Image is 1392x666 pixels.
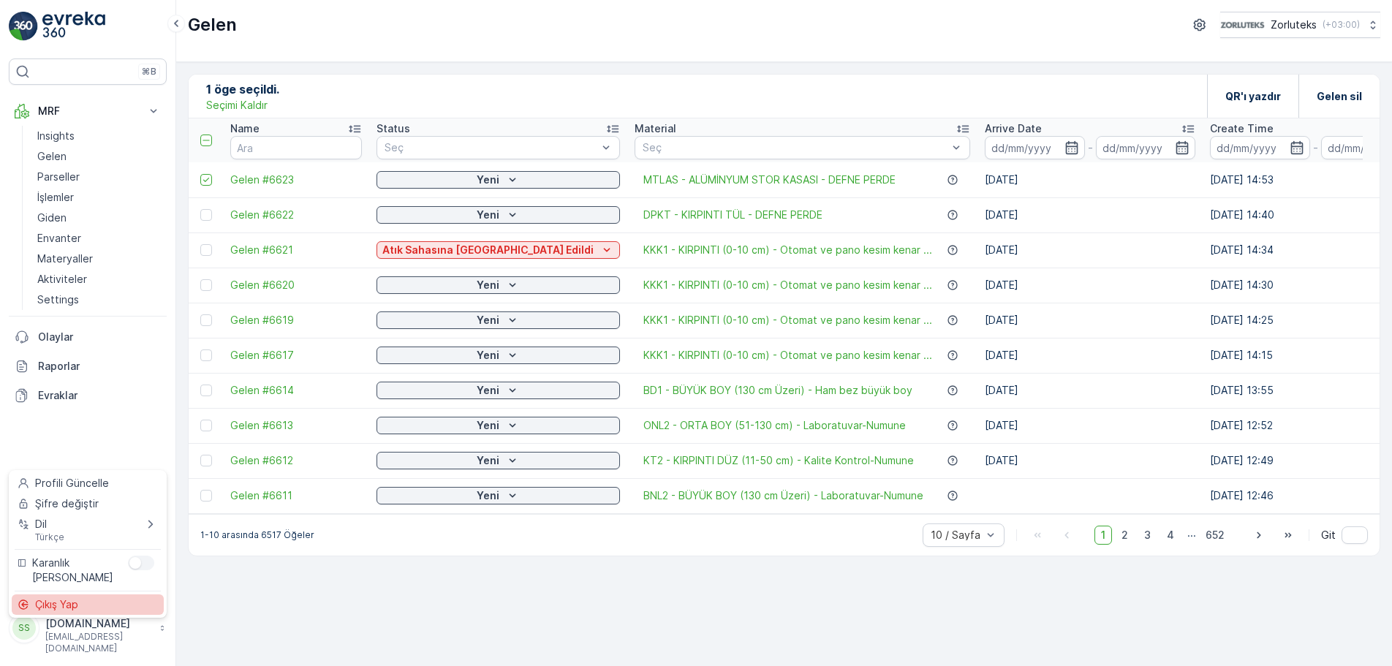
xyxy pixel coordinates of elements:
[643,243,932,257] a: KKK1 - KIRPINTI (0-10 cm) - Otomat ve pano kesim kenar ...
[1187,526,1196,545] p: ...
[1271,18,1317,32] p: Zorluteks
[31,187,167,208] a: İşlemler
[35,517,64,531] span: Dil
[1317,89,1362,104] p: Gelen sil
[12,264,64,276] span: İlk Ağırlık :
[200,490,212,502] div: Toggle Row Selected
[64,264,93,276] span: 30 kg
[35,597,78,612] span: Çıkış Yap
[643,383,912,398] a: BD1 - BÜYÜK BOY (130 cm Üzeri) - Ham bez büyük boy
[1210,121,1274,136] p: Create Time
[35,476,109,491] span: Profili Güncelle
[12,616,36,640] div: SS
[9,470,167,618] ul: Menu
[230,383,362,398] a: Gelen #6614
[38,330,161,344] p: Olaylar
[206,98,268,113] p: Seçimi Kaldır
[230,278,362,292] a: Gelen #6620
[385,140,597,155] p: Seç
[643,453,914,468] a: KT2 - KIRPINTI DÜZ (11-50 cm) - Kalite Kontrol-Numune
[1321,528,1336,542] span: Git
[230,173,362,187] a: Gelen #6623
[977,162,1203,197] td: [DATE]
[12,312,68,325] span: Net Tutar :
[37,211,67,225] p: Giden
[977,303,1203,338] td: [DATE]
[92,288,355,300] span: MTLAS - ALÜMİNYUM STOR KASASI - DEFNE PERDE
[377,382,620,399] button: Yeni
[206,80,279,98] p: 1 öge seçildi.
[230,313,362,328] a: Gelen #6619
[45,631,152,654] p: [EMAIL_ADDRESS][DOMAIN_NAME]
[377,347,620,364] button: Yeni
[1210,136,1310,159] input: dd/mm/yyyy
[1220,12,1380,38] button: Zorluteks(+03:00)
[1220,17,1265,33] img: 6-1-9-3_wQBzyll.png
[643,418,906,433] a: ONL2 - ORTA BOY (51-130 cm) - Laboratuvar-Numune
[9,12,38,41] img: logo
[377,487,620,504] button: Yeni
[377,417,620,434] button: Yeni
[12,240,48,252] span: Name :
[1313,139,1318,156] p: -
[377,452,620,469] button: Yeni
[230,488,362,503] span: Gelen #6611
[230,208,362,222] a: Gelen #6622
[230,453,362,468] span: Gelen #6612
[643,208,822,222] a: DPKT - KIRPINTI TÜL - DEFNE PERDE
[477,348,499,363] p: Yeni
[477,313,499,328] p: Yeni
[377,311,620,329] button: Yeni
[35,531,64,543] span: Türkçe
[643,313,932,328] a: KKK1 - KIRPINTI (0-10 cm) - Otomat ve pano kesim kenar ...
[37,231,81,246] p: Envanter
[977,338,1203,373] td: [DATE]
[377,171,620,189] button: Yeni
[643,173,896,187] span: MTLAS - ALÜMİNYUM STOR KASASI - DEFNE PERDE
[1323,19,1360,31] p: ( +03:00 )
[643,348,932,363] a: KKK1 - KIRPINTI (0-10 cm) - Otomat ve pano kesim kenar ...
[37,292,79,307] p: Settings
[477,173,499,187] p: Yeni
[230,243,362,257] span: Gelen #6621
[643,278,932,292] a: KKK1 - KIRPINTI (0-10 cm) - Otomat ve pano kesim kenar ...
[73,336,95,349] span: 0 kg
[230,121,260,136] p: Name
[200,244,212,256] div: Toggle Row Selected
[230,418,362,433] span: Gelen #6613
[377,121,410,136] p: Status
[12,336,73,349] span: Son Ağırlık :
[48,240,114,252] span: Gelen #6623
[985,136,1085,159] input: dd/mm/yyyy
[31,167,167,187] a: Parseller
[200,174,212,186] div: Toggle Row Selected
[38,359,161,374] p: Raporlar
[38,104,137,118] p: MRF
[31,290,167,310] a: Settings
[200,209,212,221] div: Toggle Row Selected
[657,12,732,30] p: Gelen #6623
[37,149,67,164] p: Gelen
[977,197,1203,232] td: [DATE]
[9,602,167,654] button: SS[EMAIL_ADDRESS][DOMAIN_NAME][EMAIL_ADDRESS][DOMAIN_NAME]
[38,388,161,403] p: Evraklar
[477,453,499,468] p: Yeni
[31,249,167,269] a: Materyaller
[977,408,1203,443] td: [DATE]
[635,121,676,136] p: Material
[230,136,362,159] input: Ara
[188,13,237,37] p: Gelen
[377,241,620,259] button: Atık Sahasına Kabul Edildi
[643,488,923,503] a: BNL2 - BÜYÜK BOY (130 cm Üzeri) - Laboratuvar-Numune
[37,170,80,184] p: Parseller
